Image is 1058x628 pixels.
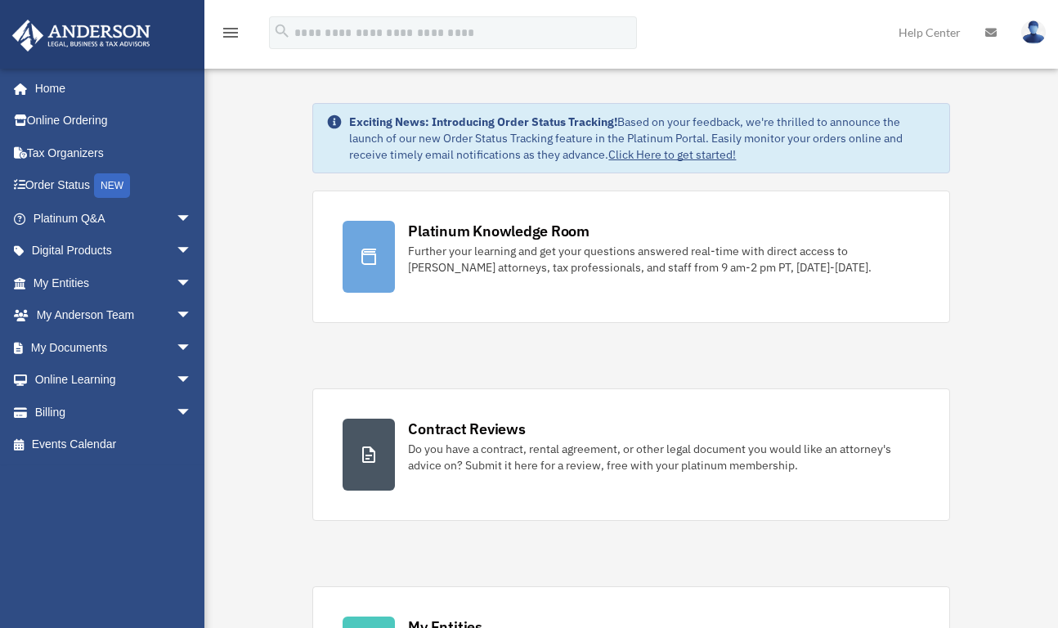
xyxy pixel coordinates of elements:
[176,267,208,300] span: arrow_drop_down
[176,202,208,235] span: arrow_drop_down
[312,388,949,521] a: Contract Reviews Do you have a contract, rental agreement, or other legal document you would like...
[11,364,217,397] a: Online Learningarrow_drop_down
[408,441,919,473] div: Do you have a contract, rental agreement, or other legal document you would like an attorney's ad...
[176,396,208,429] span: arrow_drop_down
[349,114,935,163] div: Based on your feedback, we're thrilled to announce the launch of our new Order Status Tracking fe...
[11,169,217,203] a: Order StatusNEW
[1021,20,1046,44] img: User Pic
[408,243,919,276] div: Further your learning and get your questions answered real-time with direct access to [PERSON_NAM...
[7,20,155,52] img: Anderson Advisors Platinum Portal
[11,202,217,235] a: Platinum Q&Aarrow_drop_down
[273,22,291,40] i: search
[11,299,217,332] a: My Anderson Teamarrow_drop_down
[221,23,240,43] i: menu
[408,221,590,241] div: Platinum Knowledge Room
[11,428,217,461] a: Events Calendar
[176,299,208,333] span: arrow_drop_down
[608,147,736,162] a: Click Here to get started!
[94,173,130,198] div: NEW
[11,137,217,169] a: Tax Organizers
[176,331,208,365] span: arrow_drop_down
[11,331,217,364] a: My Documentsarrow_drop_down
[11,72,208,105] a: Home
[11,105,217,137] a: Online Ordering
[349,114,617,129] strong: Exciting News: Introducing Order Status Tracking!
[11,396,217,428] a: Billingarrow_drop_down
[312,191,949,323] a: Platinum Knowledge Room Further your learning and get your questions answered real-time with dire...
[408,419,525,439] div: Contract Reviews
[11,267,217,299] a: My Entitiesarrow_drop_down
[176,235,208,268] span: arrow_drop_down
[221,29,240,43] a: menu
[176,364,208,397] span: arrow_drop_down
[11,235,217,267] a: Digital Productsarrow_drop_down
